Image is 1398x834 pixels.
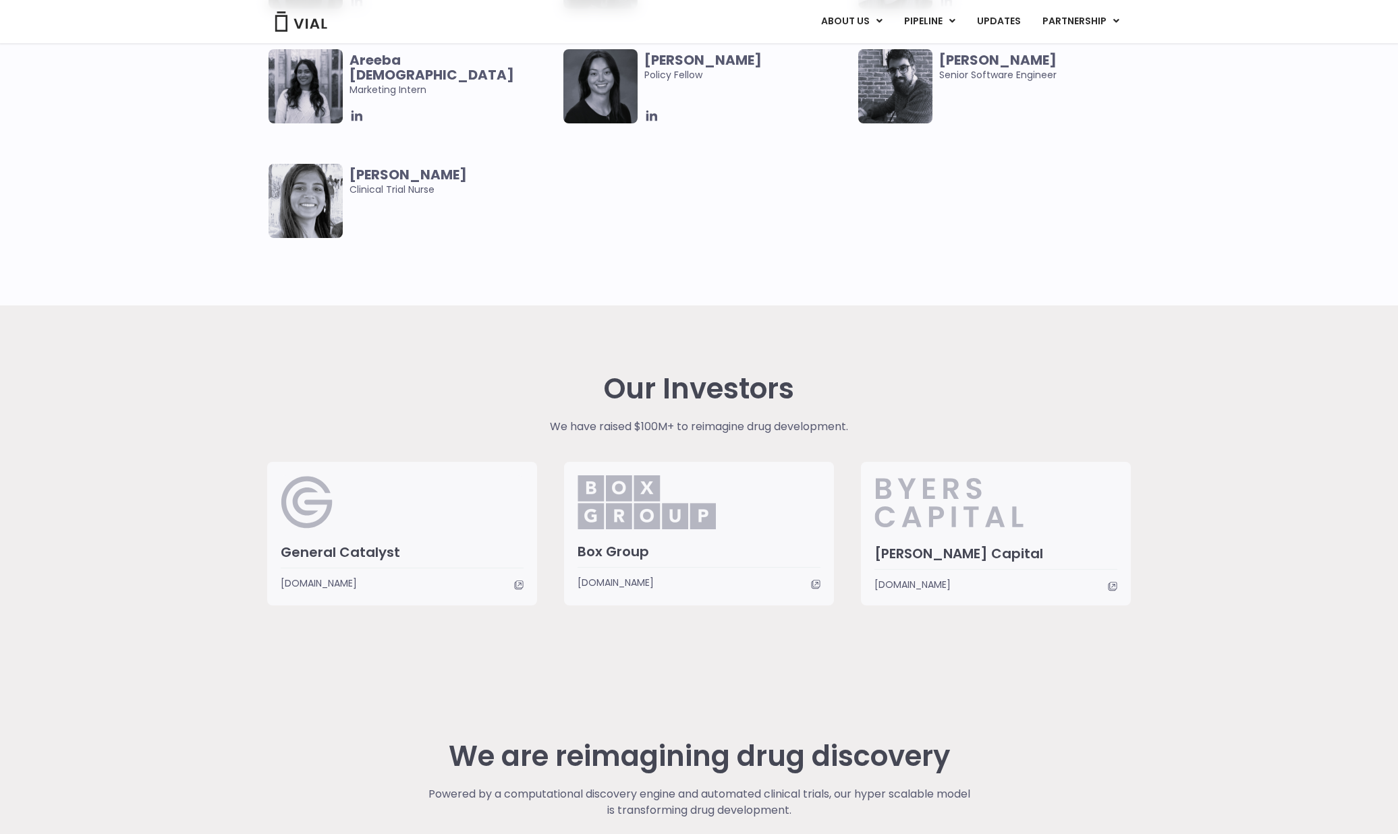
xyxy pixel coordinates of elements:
[349,53,557,97] span: Marketing Intern
[578,575,820,590] a: [DOMAIN_NAME]
[578,475,716,529] img: Box_Group.png
[281,576,524,591] a: [DOMAIN_NAME]
[281,543,524,561] h3: General Catalyst
[858,49,932,123] img: Smiling man named Dugi Surdulli
[644,51,762,69] b: [PERSON_NAME]
[644,53,851,82] span: Policy Fellow
[893,10,966,33] a: PIPELINEMenu Toggle
[563,49,638,123] img: Smiling woman named Claudia
[939,53,1146,82] span: Senior Software Engineer
[269,49,343,123] img: Smiling woman named Areeba
[874,475,1078,529] img: Byers_Capital.svg
[578,543,820,560] h3: Box Group
[874,577,951,592] span: [DOMAIN_NAME]
[269,164,343,238] img: Smiling woman named Deepa
[604,373,794,405] h2: Our Investors
[281,475,334,529] img: General Catalyst Logo
[281,576,357,591] span: [DOMAIN_NAME]
[274,11,328,32] img: Vial Logo
[426,786,972,818] p: Powered by a computational discovery engine and automated clinical trials, our hyper scalable mod...
[578,575,654,590] span: [DOMAIN_NAME]
[966,10,1031,33] a: UPDATES
[874,545,1117,562] h3: [PERSON_NAME] Capital
[1032,10,1130,33] a: PARTNERSHIPMenu Toggle
[465,419,934,435] p: We have raised $100M+ to reimagine drug development.
[349,167,557,197] span: Clinical Trial Nurse
[349,165,467,184] b: [PERSON_NAME]
[810,10,893,33] a: ABOUT USMenu Toggle
[939,51,1057,69] b: [PERSON_NAME]
[349,51,514,84] b: Areeba [DEMOGRAPHIC_DATA]
[426,740,972,773] h2: We are reimagining drug discovery
[874,577,1117,592] a: [DOMAIN_NAME]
